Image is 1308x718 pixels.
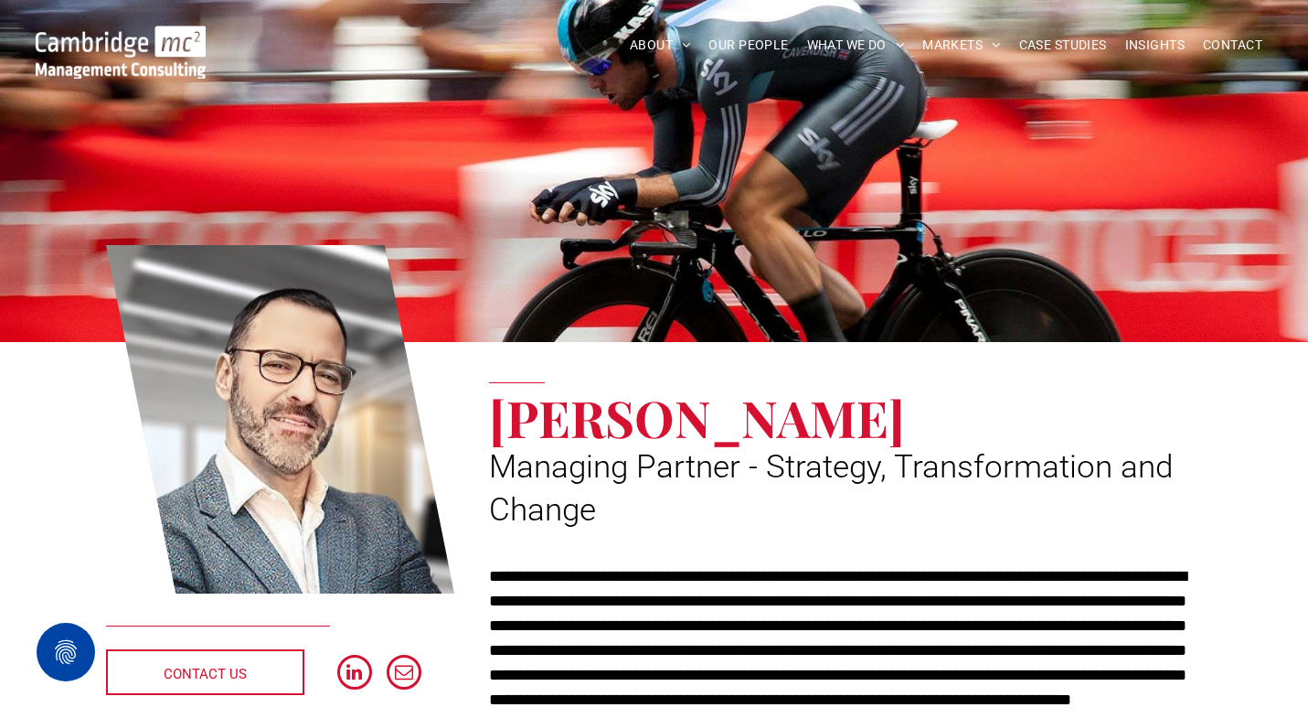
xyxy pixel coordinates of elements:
[36,28,206,48] a: Your Business Transformed | Cambridge Management Consulting
[36,26,206,79] img: Go to Homepage
[489,448,1173,529] span: Managing Partner - Strategy, Transformation and Change
[1116,31,1194,59] a: INSIGHTS
[699,31,797,59] a: OUR PEOPLE
[387,655,421,694] a: email
[1194,31,1271,59] a: CONTACT
[621,31,700,59] a: ABOUT
[489,383,905,451] span: [PERSON_NAME]
[106,649,304,695] a: CONTACT US
[106,242,455,597] a: Mauro Mortali | Managing Partner - Strategy | Cambridge Management Consulting
[337,655,372,694] a: linkedin
[798,31,914,59] a: WHAT WE DO
[1010,31,1116,59] a: CASE STUDIES
[164,651,247,697] span: CONTACT US
[913,31,1009,59] a: MARKETS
